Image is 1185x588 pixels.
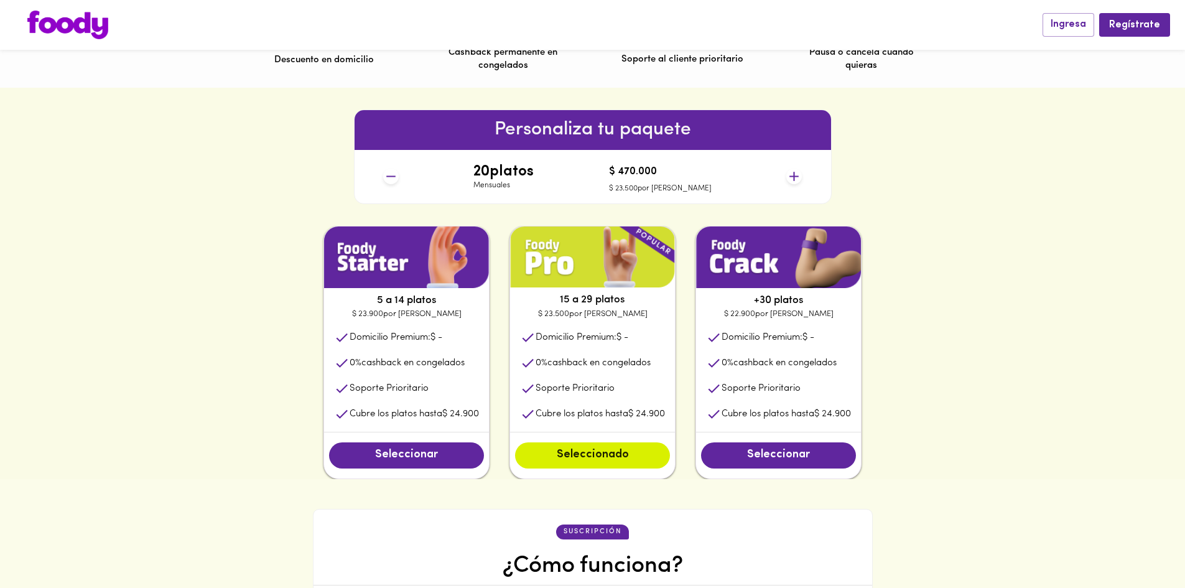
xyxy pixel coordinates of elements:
p: Mensuales [473,180,534,191]
p: Cubre los platos hasta $ 24.900 [350,408,479,421]
p: Soporte al cliente prioritario [621,53,743,66]
button: Seleccionado [515,442,670,469]
img: plan1 [696,226,861,288]
img: plan1 [510,226,675,288]
iframe: Messagebird Livechat Widget [1113,516,1173,576]
p: 15 a 29 platos [510,292,675,307]
span: Seleccionado [527,449,658,462]
p: Descuento en domicilio [274,54,374,67]
span: $ - [430,333,442,342]
span: Ingresa [1051,19,1086,30]
img: logo.png [27,11,108,39]
p: 5 a 14 platos [324,293,489,308]
span: 0 % [722,358,733,368]
button: Seleccionar [701,442,856,469]
p: $ 23.500 por [PERSON_NAME] [609,184,712,194]
p: cashback en congelados [350,357,465,370]
span: Seleccionar [342,449,472,462]
span: Seleccionar [713,449,843,462]
p: Soporte Prioritario [350,382,429,395]
p: Pausa o cancela cuando quieras [801,46,922,73]
button: Regístrate [1099,13,1170,36]
p: cashback en congelados [722,357,837,370]
span: $ - [802,333,814,342]
h4: $ 470.000 [609,167,712,178]
p: Domicilio Premium: [350,331,442,344]
span: Regístrate [1109,19,1160,31]
p: $ 23.900 por [PERSON_NAME] [324,308,489,320]
span: $ - [616,333,628,342]
span: 0 % [536,358,547,368]
p: $ 22.900 por [PERSON_NAME] [696,308,861,320]
h4: 20 platos [473,164,534,180]
p: Cubre los platos hasta $ 24.900 [536,408,665,421]
p: suscripción [564,527,621,537]
p: Domicilio Premium: [536,331,628,344]
p: Soporte Prioritario [722,382,801,395]
h6: Personaliza tu paquete [355,115,831,145]
button: Ingresa [1043,13,1094,36]
img: plan1 [324,226,489,288]
p: Domicilio Premium: [722,331,814,344]
p: Cubre los platos hasta $ 24.900 [722,408,851,421]
h4: ¿Cómo funciona? [503,552,683,581]
span: 0 % [350,358,361,368]
button: Seleccionar [329,442,484,469]
p: $ 23.500 por [PERSON_NAME] [510,308,675,320]
p: Cashback permanente en congelados [442,46,564,73]
p: cashback en congelados [536,357,651,370]
p: +30 platos [696,293,861,308]
p: Soporte Prioritario [536,382,615,395]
